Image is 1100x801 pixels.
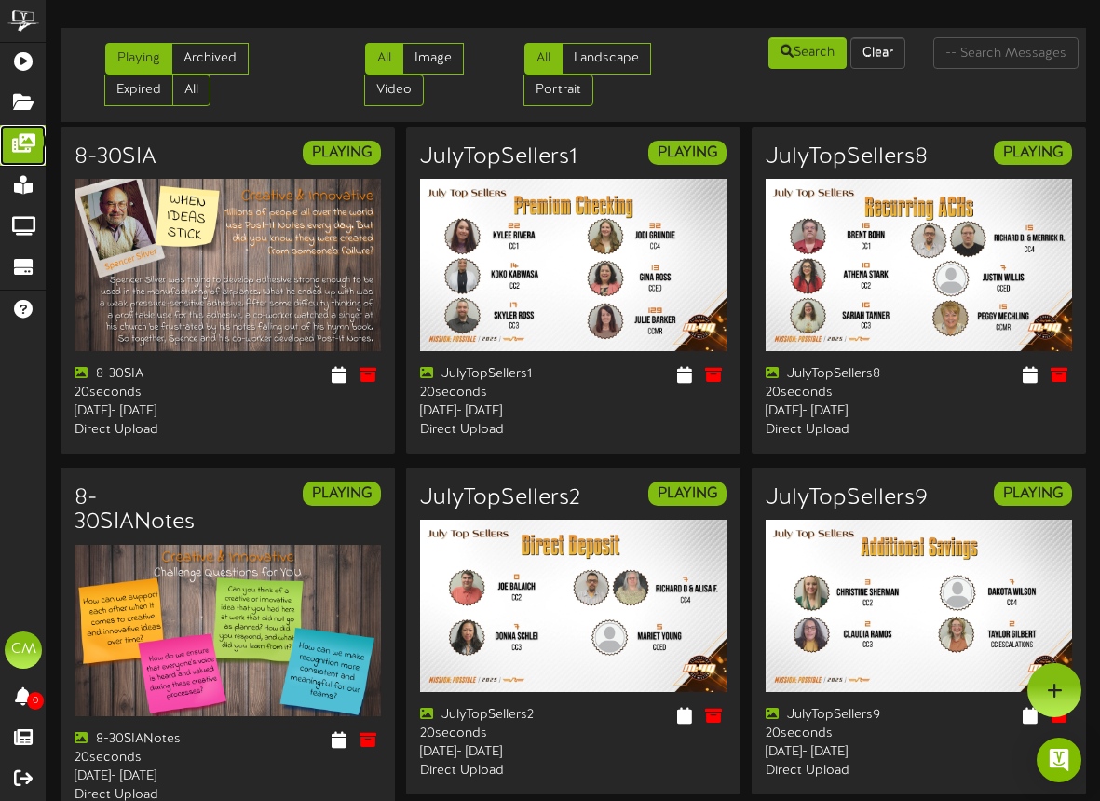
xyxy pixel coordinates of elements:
input: -- Search Messages by Name -- [933,37,1079,69]
div: Direct Upload [75,421,213,440]
a: Portrait [523,75,593,106]
h3: JulyTopSellers2 [420,486,580,510]
a: Video [364,75,424,106]
img: a05e5e5f-af9f-48e9-a5da-d5279bdd497c.jpg [766,520,1072,692]
img: ae5edb47-d8f2-4fb3-8447-00393914031d.jpg [420,520,727,692]
div: 20 seconds [766,725,904,743]
div: [DATE] - [DATE] [75,402,213,421]
strong: PLAYING [1003,485,1063,502]
strong: PLAYING [658,485,717,502]
strong: PLAYING [312,144,372,161]
img: 01de63dd-118b-430f-adfc-70fce8fa20cc.jpg [420,179,727,351]
span: 0 [27,692,44,710]
div: 20 seconds [420,725,559,743]
div: 20 seconds [75,384,213,402]
div: [DATE] - [DATE] [420,743,559,762]
div: [DATE] - [DATE] [766,402,904,421]
img: fb8a5cbc-4ab5-496d-ae90-67b5659710e0.jpg [766,179,1072,351]
div: 20 seconds [766,384,904,402]
h3: JulyTopSellers8 [766,145,928,170]
div: [DATE] - [DATE] [766,743,904,762]
img: e8cd3eec-bbe7-44e6-8e0e-4686f491f7c6.png [75,545,381,717]
div: [DATE] - [DATE] [75,767,213,786]
div: Direct Upload [420,762,559,781]
h3: 8-30SIA [75,145,156,170]
a: All [524,43,563,75]
div: CM [5,631,42,669]
div: JulyTopSellers9 [766,706,904,725]
div: 8-30SIA [75,365,213,384]
a: Playing [105,43,172,75]
a: Expired [104,75,173,106]
a: Archived [171,43,249,75]
div: Direct Upload [766,421,904,440]
button: Search [768,37,847,69]
strong: PLAYING [1003,144,1063,161]
div: JulyTopSellers2 [420,706,559,725]
a: Landscape [562,43,651,75]
a: All [365,43,403,75]
div: 20 seconds [420,384,559,402]
div: JulyTopSellers1 [420,365,559,384]
a: Image [402,43,464,75]
img: a4791766-9603-412e-9d22-c2f40352b8de.png [75,179,381,351]
div: JulyTopSellers8 [766,365,904,384]
div: Open Intercom Messenger [1037,738,1081,782]
strong: PLAYING [658,144,717,161]
div: Direct Upload [420,421,559,440]
h3: JulyTopSellers9 [766,486,928,510]
h3: JulyTopSellers1 [420,145,577,170]
div: 8-30SIANotes [75,730,213,749]
button: Clear [850,37,905,69]
div: [DATE] - [DATE] [420,402,559,421]
h3: 8-30SIANotes [75,486,213,536]
a: All [172,75,210,106]
div: 20 seconds [75,749,213,767]
div: Direct Upload [766,762,904,781]
strong: PLAYING [312,485,372,502]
